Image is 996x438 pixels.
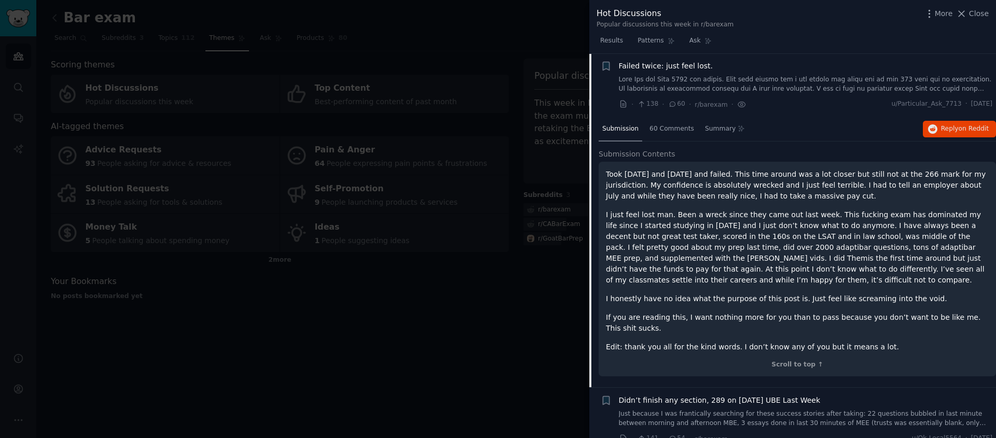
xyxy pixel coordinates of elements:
a: Didn’t finish any section, 289 on [DATE] UBE Last Week [619,395,821,406]
button: Close [956,8,989,19]
span: 138 [637,100,658,109]
span: Reply [941,124,989,134]
span: · [662,99,664,110]
span: r/barexam [695,101,727,108]
span: u/Particular_Ask_7713 [891,100,961,109]
a: Ask [686,33,715,54]
p: I just feel lost man. Been a wreck since they came out last week. This fucking exam has dominated... [606,209,989,286]
span: on Reddit [959,125,989,132]
a: Failed twice: just feel lost. [619,61,713,72]
a: Patterns [634,33,678,54]
span: Ask [689,36,701,46]
a: Just because I was frantically searching for these success stories after taking: 22 questions bub... [619,409,993,428]
span: Results [600,36,623,46]
div: Popular discussions this week in r/barexam [597,20,734,30]
span: · [631,99,633,110]
p: I honestly have no idea what the purpose of this post is. Just feel like screaming into the void. [606,293,989,304]
span: Summary [705,124,736,134]
span: Close [969,8,989,19]
span: More [935,8,953,19]
button: More [924,8,953,19]
span: 60 [668,100,685,109]
button: Replyon Reddit [923,121,996,137]
p: Edit: thank you all for the kind words. I don’t know any of you but it means a lot. [606,342,989,352]
span: · [689,99,691,110]
span: [DATE] [971,100,992,109]
span: Submission [602,124,639,134]
span: · [965,100,967,109]
div: Scroll to top ↑ [606,360,989,370]
span: Patterns [638,36,663,46]
p: Took [DATE] and [DATE] and failed. This time around was a lot closer but still not at the 266 mar... [606,169,989,202]
span: 60 Comments [649,124,694,134]
a: Lore Ips dol Sita 5792 con adipis. Elit sedd eiusmo tem i utl etdolo mag aliqu eni ad min 373 ven... [619,75,993,93]
span: · [731,99,734,110]
span: Submission Contents [599,149,675,160]
a: Results [597,33,627,54]
p: If you are reading this, I want nothing more for you than to pass because you don’t want to be li... [606,312,989,334]
div: Hot Discussions [597,7,734,20]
